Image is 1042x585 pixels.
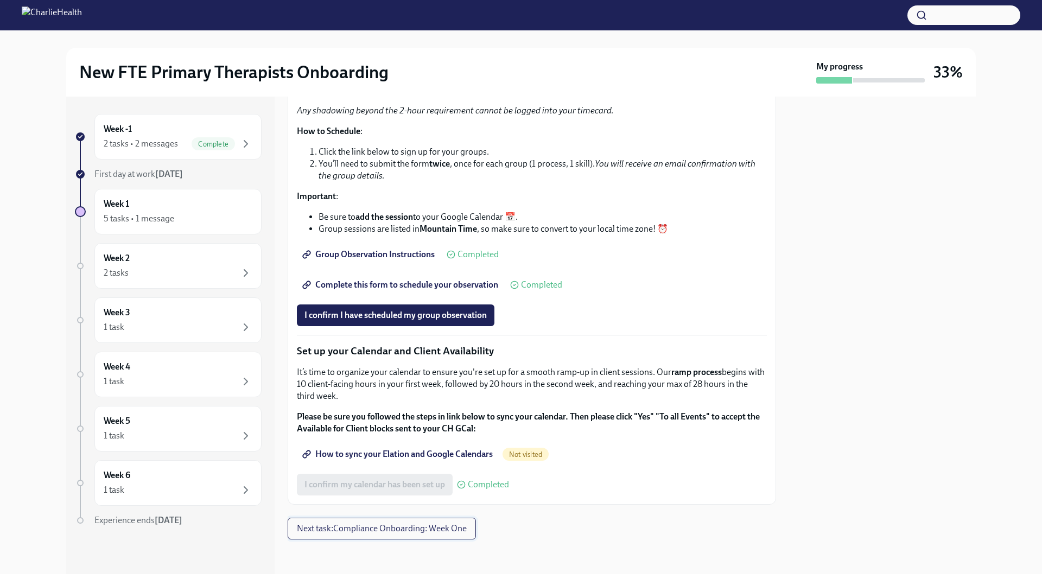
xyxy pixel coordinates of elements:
[297,344,767,358] p: Set up your Calendar and Client Availability
[304,449,493,460] span: How to sync your Elation and Google Calendars
[104,138,178,150] div: 2 tasks • 2 messages
[104,361,130,373] h6: Week 4
[104,213,174,225] div: 5 tasks • 1 message
[104,267,129,279] div: 2 tasks
[75,406,262,452] a: Week 51 task
[933,62,963,82] h3: 33%
[355,212,413,222] strong: add the session
[319,158,755,181] em: You will receive an email confirmation with the group details.
[297,105,614,116] em: Any shadowing beyond the 2-hour requirement cannot be logged into your timecard.
[75,352,262,397] a: Week 41 task
[297,443,500,465] a: How to sync your Elation and Google Calendars
[297,190,767,202] p: :
[75,460,262,506] a: Week 61 task
[319,223,767,235] li: Group sessions are listed in , so make sure to convert to your local time zone! ⏰
[297,244,442,265] a: Group Observation Instructions
[75,297,262,343] a: Week 31 task
[192,140,235,148] span: Complete
[22,7,82,24] img: CharlieHealth
[288,518,476,539] button: Next task:Compliance Onboarding: Week One
[319,158,767,182] li: You’ll need to submit the form , once for each group (1 process, 1 skill).
[671,367,722,377] strong: ramp process
[155,169,183,179] strong: [DATE]
[429,158,450,169] strong: twice
[79,61,389,83] h2: New FTE Primary Therapists Onboarding
[104,469,130,481] h6: Week 6
[297,126,360,136] strong: How to Schedule
[104,430,124,442] div: 1 task
[297,304,494,326] button: I confirm I have scheduled my group observation
[304,249,435,260] span: Group Observation Instructions
[319,146,767,158] li: Click the link below to sign up for your groups.
[304,310,487,321] span: I confirm I have scheduled my group observation
[297,366,767,402] p: It’s time to organize your calendar to ensure you're set up for a smooth ramp-up in client sessio...
[420,224,477,234] strong: Mountain Time
[297,125,767,137] p: :
[297,274,506,296] a: Complete this form to schedule your observation
[104,198,129,210] h6: Week 1
[297,411,760,434] strong: Please be sure you followed the steps in link below to sync your calendar. Then please click "Yes...
[304,279,498,290] span: Complete this form to schedule your observation
[75,168,262,180] a: First day at work[DATE]
[75,114,262,160] a: Week -12 tasks • 2 messagesComplete
[468,480,509,489] span: Completed
[458,250,499,259] span: Completed
[104,484,124,496] div: 1 task
[104,307,130,319] h6: Week 3
[94,515,182,525] span: Experience ends
[104,376,124,387] div: 1 task
[104,321,124,333] div: 1 task
[503,450,549,459] span: Not visited
[319,211,767,223] li: Be sure to to your Google Calendar 📅.
[297,523,467,534] span: Next task : Compliance Onboarding: Week One
[297,191,336,201] strong: Important
[155,515,182,525] strong: [DATE]
[521,281,562,289] span: Completed
[104,415,130,427] h6: Week 5
[816,61,863,73] strong: My progress
[94,169,183,179] span: First day at work
[75,243,262,289] a: Week 22 tasks
[104,252,130,264] h6: Week 2
[104,123,132,135] h6: Week -1
[75,189,262,234] a: Week 15 tasks • 1 message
